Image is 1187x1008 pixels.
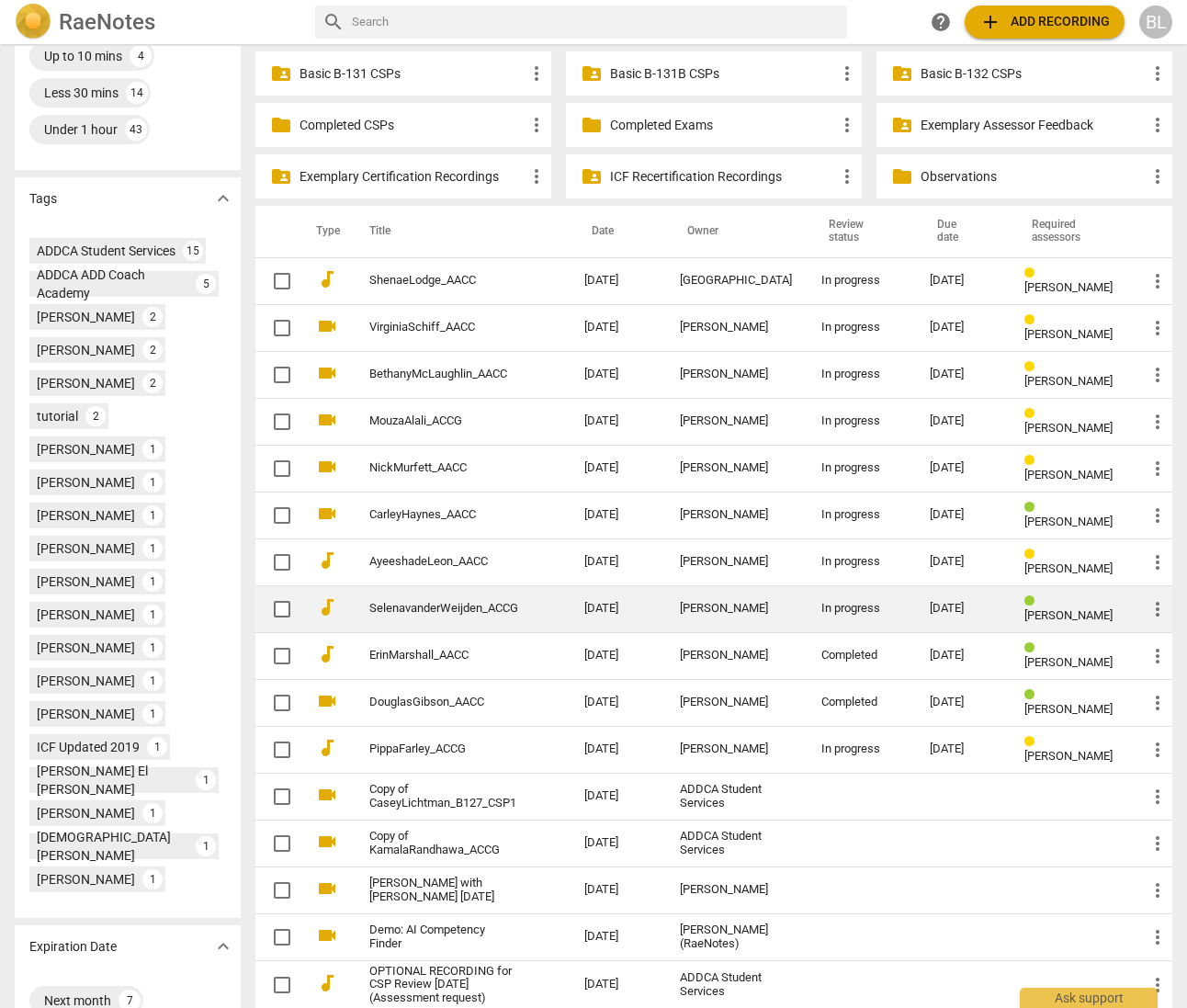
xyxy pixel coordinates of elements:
[965,6,1125,39] button: Upload
[807,206,915,257] th: Review status
[921,64,1147,84] p: Basic B-132 CSPs
[665,206,807,257] th: Owner
[37,341,135,359] div: [PERSON_NAME]
[680,696,792,709] div: [PERSON_NAME]
[1147,832,1169,855] span: more_vert
[821,368,900,381] div: In progress
[1147,458,1169,480] span: more_vert
[930,321,995,334] div: [DATE]
[570,257,665,304] td: [DATE]
[680,923,792,951] div: [PERSON_NAME] (RaeNotes)
[369,649,518,663] a: ErinMarshall_AACC
[316,972,338,994] span: audiotrack
[316,409,338,431] span: videocam
[1147,270,1169,292] span: more_vert
[1024,548,1042,561] span: Review status: in progress
[37,440,135,459] div: [PERSON_NAME]
[369,923,518,951] a: Demo: AI Competency Finder
[37,266,188,302] div: ADDCA ADD Coach Academy
[1147,786,1169,808] span: more_vert
[891,114,913,136] span: folder_shared
[369,783,518,810] a: Copy of CaseyLichtman_B127_CSP1
[680,783,792,810] div: ADDCA Student Services
[526,165,548,187] span: more_vert
[37,672,135,690] div: [PERSON_NAME]
[930,742,995,756] div: [DATE]
[29,189,57,209] p: Tags
[930,602,995,616] div: [DATE]
[37,828,188,865] div: [DEMOGRAPHIC_DATA][PERSON_NAME]
[316,831,338,853] span: videocam
[270,62,292,85] span: folder_shared
[1024,561,1113,575] span: [PERSON_NAME]
[570,726,665,773] td: [DATE]
[570,913,665,960] td: [DATE]
[1147,974,1169,996] span: more_vert
[1139,6,1172,39] button: BL
[1024,327,1113,341] span: [PERSON_NAME]
[300,116,526,135] p: Completed CSPs
[44,47,122,65] div: Up to 10 mins
[147,737,167,757] div: 1
[1024,374,1113,388] span: [PERSON_NAME]
[142,307,163,327] div: 2
[270,165,292,187] span: folder_shared
[1147,317,1169,339] span: more_vert
[680,742,792,756] div: [PERSON_NAME]
[196,836,216,856] div: 1
[930,414,995,428] div: [DATE]
[301,206,347,257] th: Type
[142,638,163,658] div: 1
[891,62,913,85] span: folder_shared
[1024,749,1113,763] span: [PERSON_NAME]
[680,649,792,663] div: [PERSON_NAME]
[821,508,900,522] div: In progress
[270,114,292,136] span: folder
[37,539,135,558] div: [PERSON_NAME]
[369,830,518,857] a: Copy of KamalaRandhawa_ACCG
[1024,702,1113,716] span: [PERSON_NAME]
[142,671,163,691] div: 1
[37,639,135,657] div: [PERSON_NAME]
[930,696,995,709] div: [DATE]
[836,114,858,136] span: more_vert
[316,690,338,712] span: videocam
[142,803,163,823] div: 1
[209,185,237,212] button: Show more
[142,605,163,625] div: 1
[85,406,106,426] div: 2
[1024,360,1042,374] span: Review status: in progress
[142,538,163,559] div: 1
[1147,114,1169,136] span: more_vert
[570,445,665,492] td: [DATE]
[322,11,345,33] span: search
[142,439,163,459] div: 1
[1024,313,1042,327] span: Review status: in progress
[1024,655,1113,669] span: [PERSON_NAME]
[369,414,518,428] a: MouzaAlali_ACCG
[37,705,135,723] div: [PERSON_NAME]
[570,304,665,351] td: [DATE]
[821,602,900,616] div: In progress
[369,965,518,1006] a: OPTIONAL RECORDING for CSP Review [DATE] (Assessment request)
[924,6,957,39] a: Help
[142,869,163,889] div: 1
[44,84,119,102] div: Less 30 mins
[316,315,338,337] span: videocam
[15,4,300,40] a: LogoRaeNotes
[369,877,518,904] a: [PERSON_NAME] with [PERSON_NAME] [DATE]
[1024,688,1042,702] span: Review status: completed
[610,116,836,135] p: Completed Exams
[209,933,237,960] button: Show more
[570,820,665,866] td: [DATE]
[680,321,792,334] div: [PERSON_NAME]
[37,473,135,492] div: [PERSON_NAME]
[1024,266,1042,280] span: Review status: in progress
[196,274,216,294] div: 5
[142,472,163,493] div: 1
[1147,926,1169,948] span: more_vert
[921,116,1147,135] p: Exemplary Assessor Feedback
[570,398,665,445] td: [DATE]
[126,82,148,104] div: 14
